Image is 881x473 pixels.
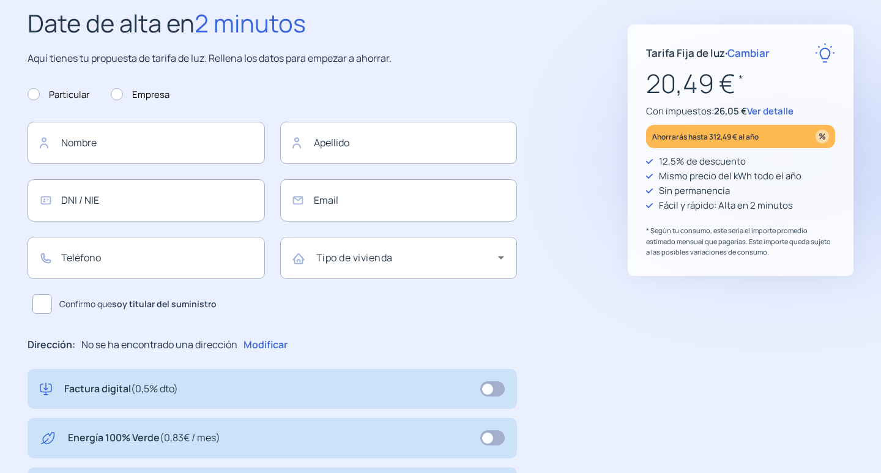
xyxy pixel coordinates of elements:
[646,45,770,61] p: Tarifa Fija de luz ·
[64,381,178,397] p: Factura digital
[243,337,288,353] p: Modificar
[59,297,217,311] span: Confirmo que
[28,51,517,67] p: Aquí tienes tu propuesta de tarifa de luz. Rellena los datos para empezar a ahorrar.
[815,43,835,63] img: rate-E.svg
[646,63,835,104] p: 20,49 €
[28,88,89,102] label: Particular
[659,154,746,169] p: 12,5% de descuento
[646,225,835,258] p: * Según tu consumo, este sería el importe promedio estimado mensual que pagarías. Este importe qu...
[659,184,730,198] p: Sin permanencia
[316,251,393,264] mat-label: Tipo de vivienda
[131,382,178,395] span: (0,5% dto)
[747,105,794,117] span: Ver detalle
[816,130,829,143] img: percentage_icon.svg
[112,298,217,310] b: soy titular del suministro
[40,381,52,397] img: digital-invoice.svg
[652,130,759,144] p: Ahorrarás hasta 312,49 € al año
[68,430,220,446] p: Energía 100% Verde
[195,6,306,40] span: 2 minutos
[659,198,793,213] p: Fácil y rápido: Alta en 2 minutos
[81,337,237,353] p: No se ha encontrado una dirección
[714,105,747,117] span: 26,05 €
[28,4,517,43] h2: Date de alta en
[646,104,835,119] p: Con impuestos:
[40,430,56,446] img: energy-green.svg
[28,337,75,353] p: Dirección:
[160,431,220,444] span: (0,83€ / mes)
[111,88,169,102] label: Empresa
[727,46,770,60] span: Cambiar
[659,169,801,184] p: Mismo precio del kWh todo el año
